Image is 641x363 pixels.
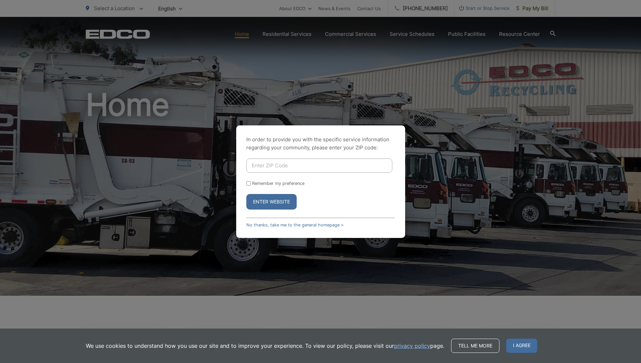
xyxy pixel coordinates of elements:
label: Remember my preference [252,181,304,186]
input: Enter ZIP Code [246,159,392,173]
button: Enter Website [246,194,297,210]
p: We use cookies to understand how you use our site and to improve your experience. To view our pol... [86,342,444,350]
a: Tell me more [451,339,499,353]
span: I agree [506,339,537,353]
a: No thanks, take me to the general homepage > [246,222,344,227]
a: privacy policy [394,342,430,350]
p: In order to provide you with the specific service information regarding your community, please en... [246,136,395,152]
